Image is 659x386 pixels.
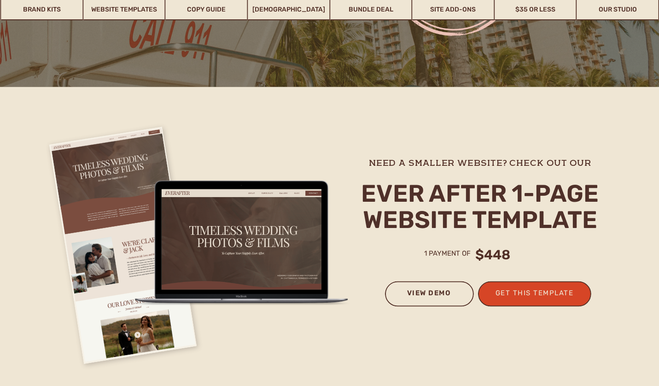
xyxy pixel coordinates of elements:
[100,52,258,67] h3: What to expect with a
[472,246,511,266] h1: $448
[360,157,601,168] a: need a smaller website? check out our
[97,74,308,181] p: [GEOGRAPHIC_DATA] website template
[490,287,580,302] a: get this template
[355,181,606,235] h2: ever after 1-page website template
[425,248,483,260] p: 1 payment of
[394,287,464,307] a: view demo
